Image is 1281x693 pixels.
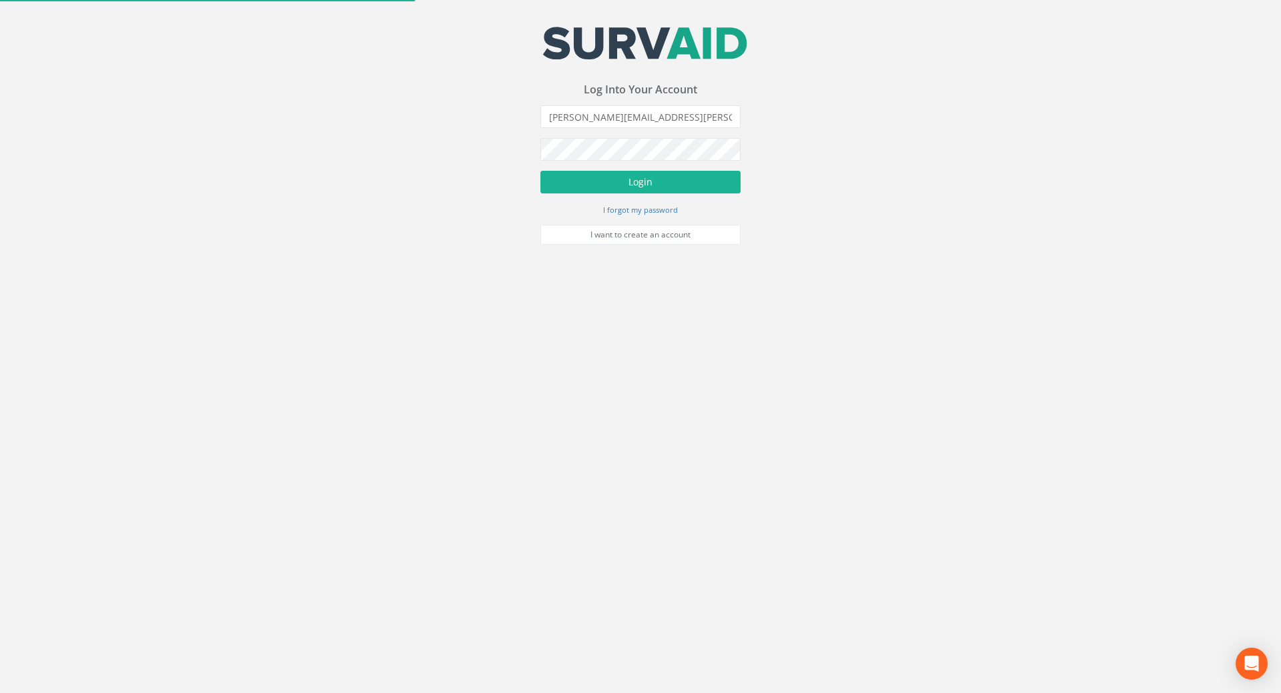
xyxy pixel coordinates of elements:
button: Login [540,171,741,193]
small: I forgot my password [603,205,678,215]
div: Open Intercom Messenger [1236,648,1268,680]
a: I want to create an account [540,225,741,245]
h3: Log Into Your Account [540,84,741,96]
input: Email [540,105,741,128]
a: I forgot my password [603,203,678,215]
